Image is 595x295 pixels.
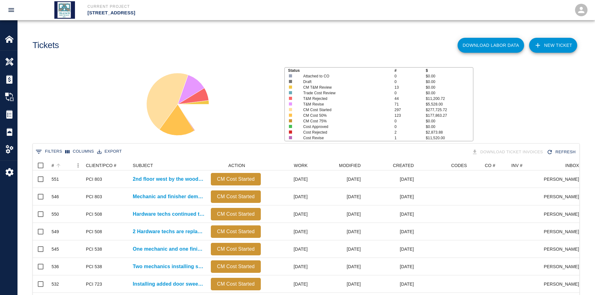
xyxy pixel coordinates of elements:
div: # [52,160,54,170]
p: $11,200.72 [426,96,473,101]
p: Draft [303,79,385,85]
div: [DATE] [264,240,311,258]
div: [DATE] [311,240,364,258]
div: ACTION [228,160,245,170]
iframe: Chat Widget [564,265,595,295]
div: 532 [52,281,59,287]
div: PCI 508 [86,229,102,235]
p: 71 [394,101,426,107]
p: CM Cost 75% [303,118,385,124]
p: 1 [394,135,426,141]
a: Mechanic and finisher demolished and patching the wall with wall... [133,193,205,200]
div: [PERSON_NAME] [544,205,582,223]
p: Cost Revise [303,135,385,141]
div: [DATE] [364,188,417,205]
div: CREATED [364,160,417,170]
div: [DATE] [364,223,417,240]
p: $11,520.00 [426,135,473,141]
button: Export [96,147,123,156]
div: WORK [294,160,308,170]
a: 2 Hardware techs are replacing the original level handle locksets... [133,228,205,235]
p: [STREET_ADDRESS] [87,9,331,17]
p: $0.00 [426,73,473,79]
div: 549 [52,229,59,235]
button: Select columns [64,147,96,156]
div: Tickets download in groups of 15 [470,147,546,158]
div: PCI 538 [86,263,102,270]
div: [DATE] [264,223,311,240]
div: 536 [52,263,59,270]
div: INV # [508,160,544,170]
p: $0.00 [426,79,473,85]
div: 550 [52,211,59,217]
p: Cost Approved [303,124,385,130]
p: $0.00 [426,124,473,130]
p: 0 [394,79,426,85]
div: WORK [264,160,311,170]
p: CM Cost Started [213,228,258,235]
div: [PERSON_NAME] [544,240,582,258]
div: CODES [417,160,470,170]
div: PCI 803 [86,194,102,200]
div: [DATE] [364,205,417,223]
button: Sort [54,161,63,170]
p: CM Cost 50% [303,113,385,118]
button: Download Labor Data [458,38,524,53]
p: 2nd floor west by the wood ceiling SPC 10. Finisher... [133,175,205,183]
div: [PERSON_NAME] [544,275,582,293]
div: [DATE] [364,258,417,275]
p: 0 [394,118,426,124]
div: PCI 803 [86,176,102,182]
a: Installing added door sweeps single bathrooms 8th floor down. Remove... [133,280,205,288]
div: ACTION [208,160,264,170]
p: Attached to CO [303,73,385,79]
p: $ [426,68,473,73]
div: 546 [52,194,59,200]
div: PCI 723 [86,281,102,287]
p: $0.00 [426,90,473,96]
a: NEW TICKET [529,38,577,53]
button: Menu [73,161,83,170]
div: 551 [52,176,59,182]
p: 0 [394,73,426,79]
p: CM Cost Started [213,175,258,183]
p: 44 [394,96,426,101]
div: [PERSON_NAME] [544,188,582,205]
h1: Tickets [32,40,59,51]
p: Cost Rejected [303,130,385,135]
p: 0 [394,124,426,130]
p: $2,873.88 [426,130,473,135]
p: CM Cost Started [303,107,385,113]
div: [DATE] [364,170,417,188]
a: One mechanic and one finisher framing and patching 5 locations... [133,245,205,253]
div: [DATE] [311,170,364,188]
div: [DATE] [364,240,417,258]
div: INBOX [544,160,582,170]
p: $177,863.27 [426,113,473,118]
a: Two mechanics installing shelving in cages on B1 level. [133,263,205,270]
p: 2 [394,130,426,135]
p: CM T&M Review [303,85,385,90]
button: Refresh [545,147,578,158]
p: T&M Rejected [303,96,385,101]
div: INV # [511,160,523,170]
div: 545 [52,246,59,252]
div: [DATE] [264,170,311,188]
p: # [394,68,426,73]
p: T&M Revise [303,101,385,107]
p: $277,725.72 [426,107,473,113]
div: PCI 538 [86,246,102,252]
div: [DATE] [311,275,364,293]
div: # [48,160,83,170]
div: [DATE] [311,205,364,223]
p: 13 [394,85,426,90]
div: CLIENT/PCO # [86,160,117,170]
div: [DATE] [311,188,364,205]
p: Trade Cost Review [303,90,385,96]
div: [DATE] [364,275,417,293]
